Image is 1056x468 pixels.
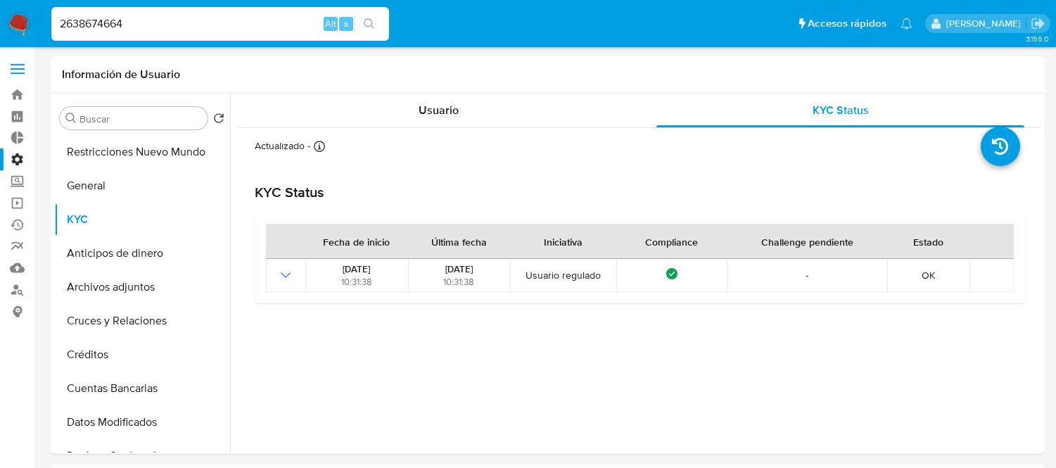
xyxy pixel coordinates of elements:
a: Notificaciones [901,18,912,30]
button: Restricciones Nuevo Mundo [54,135,230,169]
button: Volver al orden por defecto [213,113,224,128]
h1: Información de Usuario [62,68,180,82]
a: Salir [1031,16,1045,31]
button: Anticipos de dinero [54,236,230,270]
button: General [54,169,230,203]
button: Buscar [65,113,77,124]
input: Buscar [79,113,202,125]
span: KYC Status [813,102,869,118]
button: Datos Modificados [54,405,230,439]
button: Archivos adjuntos [54,270,230,304]
button: Cuentas Bancarias [54,372,230,405]
input: Buscar usuario o caso... [51,15,389,33]
span: Accesos rápidos [808,16,886,31]
span: s [344,17,348,30]
p: Actualizado - [255,139,310,153]
span: Usuario [419,102,459,118]
button: Créditos [54,338,230,372]
button: search-icon [355,14,383,34]
p: zoe.breuer@mercadolibre.com [946,17,1026,30]
button: Cruces y Relaciones [54,304,230,338]
span: Alt [325,17,336,30]
button: KYC [54,203,230,236]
